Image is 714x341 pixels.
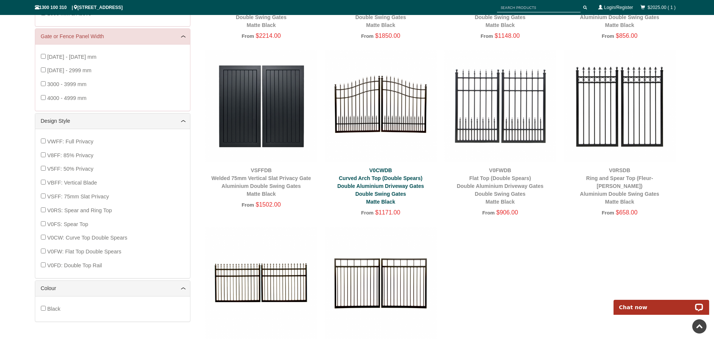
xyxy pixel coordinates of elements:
span: V0CW: Curve Top Double Spears [47,235,127,241]
span: V8FF: 85% Privacy [47,152,93,158]
a: $2025.00 ( 1 ) [648,5,676,10]
span: $658.00 [616,209,638,216]
span: [DATE] - [DATE] mm [47,54,96,60]
span: V0FW: Flat Top Double Spears [47,249,121,255]
span: VWFF: Full Privacy [47,138,93,144]
img: V0CWDB - Curved Arch Top (Double Spears) - Double Aluminium Driveway Gates - Double Swing Gates -... [325,50,437,162]
span: From [361,210,373,216]
span: $1148.00 [495,33,520,39]
span: $856.00 [616,33,638,39]
a: Colour [41,284,184,292]
img: V0FSDB - Spear Top (Fleur-de-lis) - Double Aluminium Driveway Gates - Double Swing Gates - Matte ... [205,227,317,339]
img: V0FWDB - Flat Top (Double Spears) - Double Aluminium Driveway Gates - Double Swing Gates - Matte ... [444,50,556,162]
span: $1850.00 [375,33,400,39]
span: V0FD: Double Top Rail [47,262,102,268]
iframe: LiveChat chat widget [609,291,714,315]
span: From [482,210,495,216]
a: Gate or Fence Panel Width [41,33,184,40]
span: From [602,210,614,216]
span: From [602,33,614,39]
span: $2214.00 [256,33,281,39]
span: 4000 - 4999 mm [47,95,87,101]
a: Design Style [41,117,184,125]
img: V0RSDB - Ring and Spear Top (Fleur-de-lis) - Aluminium Double Swing Gates - Matte Black - Gate Wa... [564,50,676,162]
span: Black [47,306,60,312]
a: V0CWDBCurved Arch Top (Double Spears)Double Aluminium Driveway GatesDouble Swing GatesMatte Black [337,167,424,205]
span: V0RS: Spear and Ring Top [47,207,112,213]
span: 1300 100 310 | [STREET_ADDRESS] [35,5,123,10]
span: VSFF: 75mm Slat Privacy [47,194,109,200]
span: VBFF: Vertical Blade [47,180,97,186]
img: VSFFDB - Welded 75mm Vertical Slat Privacy Gate - Aluminium Double Swing Gates - Matte Black - Ga... [205,50,317,162]
span: $906.00 [496,209,518,216]
span: $1502.00 [256,201,281,208]
span: 1600 mm & Above [47,10,91,16]
a: VSFFDBWelded 75mm Vertical Slat Privacy GateAluminium Double Swing GatesMatte Black [211,167,311,197]
span: From [242,202,254,208]
a: V0RSDBRing and Spear Top (Fleur-[PERSON_NAME])Aluminium Double Swing GatesMatte Black [580,167,659,205]
span: 3000 - 3999 mm [47,81,87,87]
span: [DATE] - 2999 mm [47,67,91,73]
a: Login/Register [604,5,633,10]
span: V5FF: 50% Privacy [47,166,93,172]
span: From [361,33,373,39]
span: $1171.00 [375,209,400,216]
span: From [480,33,493,39]
img: V0FDDB - Flat Top (Double Top Rail) - Double Aluminium Driveway Gates - Double Swing Gates - Matt... [325,227,437,339]
span: V0FS: Spear Top [47,221,88,227]
span: From [242,33,254,39]
input: SEARCH PRODUCTS [497,3,581,12]
a: V0FWDBFlat Top (Double Spears)Double Aluminium Driveway GatesDouble Swing GatesMatte Black [457,167,543,205]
